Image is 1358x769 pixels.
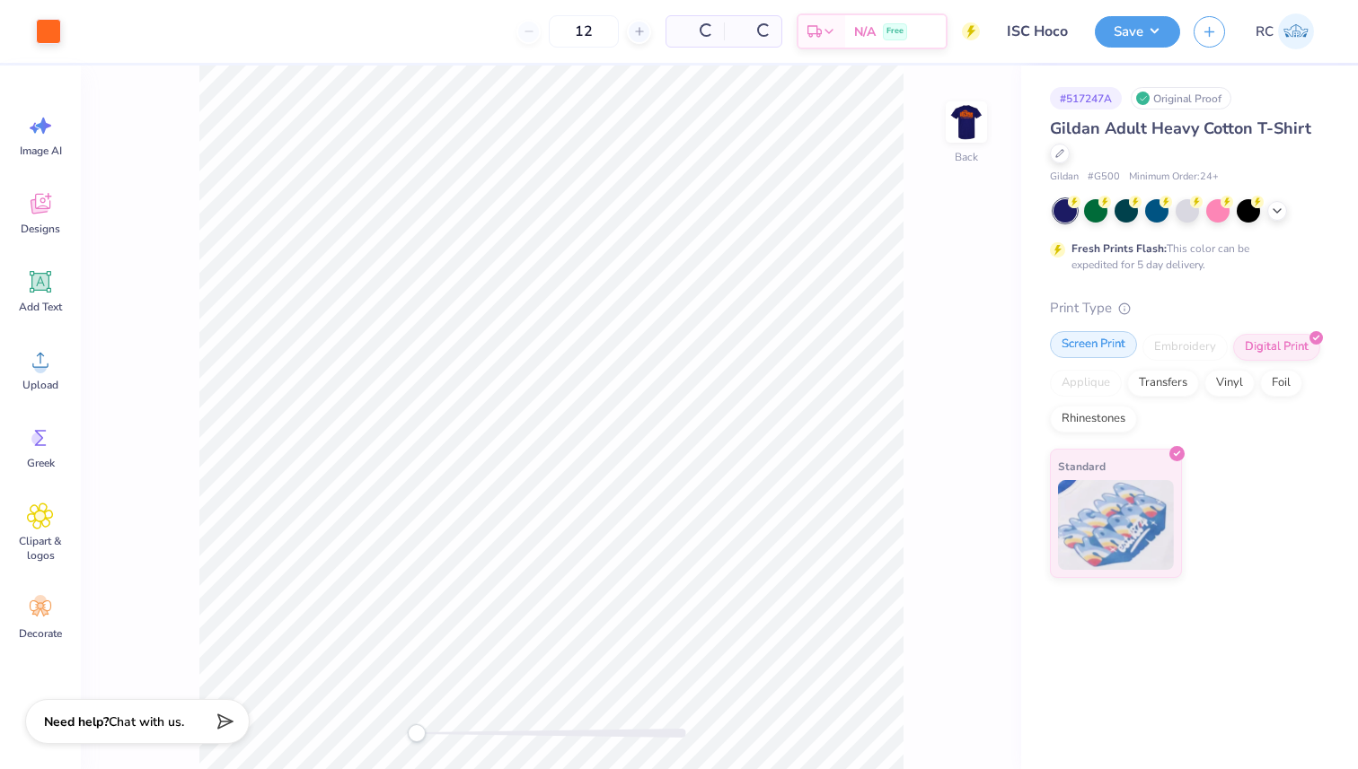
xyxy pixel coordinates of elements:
[1248,13,1322,49] a: RC
[1050,87,1122,109] div: # 517247A
[1204,370,1255,397] div: Vinyl
[1050,170,1079,185] span: Gildan
[854,22,876,41] span: N/A
[993,13,1081,49] input: Untitled Design
[1071,241,1167,256] strong: Fresh Prints Flash:
[1256,22,1274,42] span: RC
[20,144,62,158] span: Image AI
[886,25,904,38] span: Free
[948,104,984,140] img: Back
[109,713,184,730] span: Chat with us.
[22,378,58,392] span: Upload
[11,534,70,563] span: Clipart & logos
[19,626,62,641] span: Decorate
[408,724,426,742] div: Accessibility label
[1050,370,1122,397] div: Applique
[1088,170,1120,185] span: # G500
[1095,16,1180,48] button: Save
[1142,334,1228,361] div: Embroidery
[1131,87,1231,109] div: Original Proof
[549,15,619,48] input: – –
[1058,480,1174,570] img: Standard
[19,300,62,314] span: Add Text
[1127,370,1199,397] div: Transfers
[27,456,55,470] span: Greek
[1058,457,1106,476] span: Standard
[1233,334,1320,361] div: Digital Print
[1129,170,1219,185] span: Minimum Order: 24 +
[955,149,978,165] div: Back
[44,713,109,730] strong: Need help?
[21,222,60,236] span: Designs
[1050,118,1311,139] span: Gildan Adult Heavy Cotton T-Shirt
[1050,298,1322,319] div: Print Type
[1071,240,1292,273] div: This color can be expedited for 5 day delivery.
[1050,331,1137,358] div: Screen Print
[1260,370,1302,397] div: Foil
[1278,13,1314,49] img: Rohan Chaurasia
[1050,406,1137,433] div: Rhinestones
